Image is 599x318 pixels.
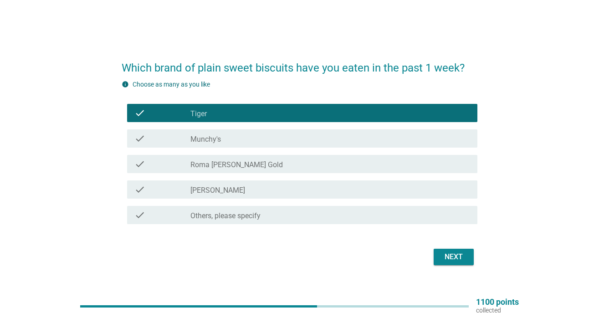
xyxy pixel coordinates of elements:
[476,306,519,314] p: collected
[190,135,221,144] label: Munchy's
[134,108,145,118] i: check
[122,81,129,88] i: info
[190,160,283,169] label: Roma [PERSON_NAME] Gold
[476,298,519,306] p: 1100 points
[190,211,261,221] label: Others, please specify
[134,133,145,144] i: check
[190,186,245,195] label: [PERSON_NAME]
[190,109,207,118] label: Tiger
[434,249,474,265] button: Next
[122,51,477,76] h2: Which brand of plain sweet biscuits have you eaten in the past 1 week?
[134,210,145,221] i: check
[441,251,466,262] div: Next
[134,159,145,169] i: check
[134,184,145,195] i: check
[133,81,210,88] label: Choose as many as you like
